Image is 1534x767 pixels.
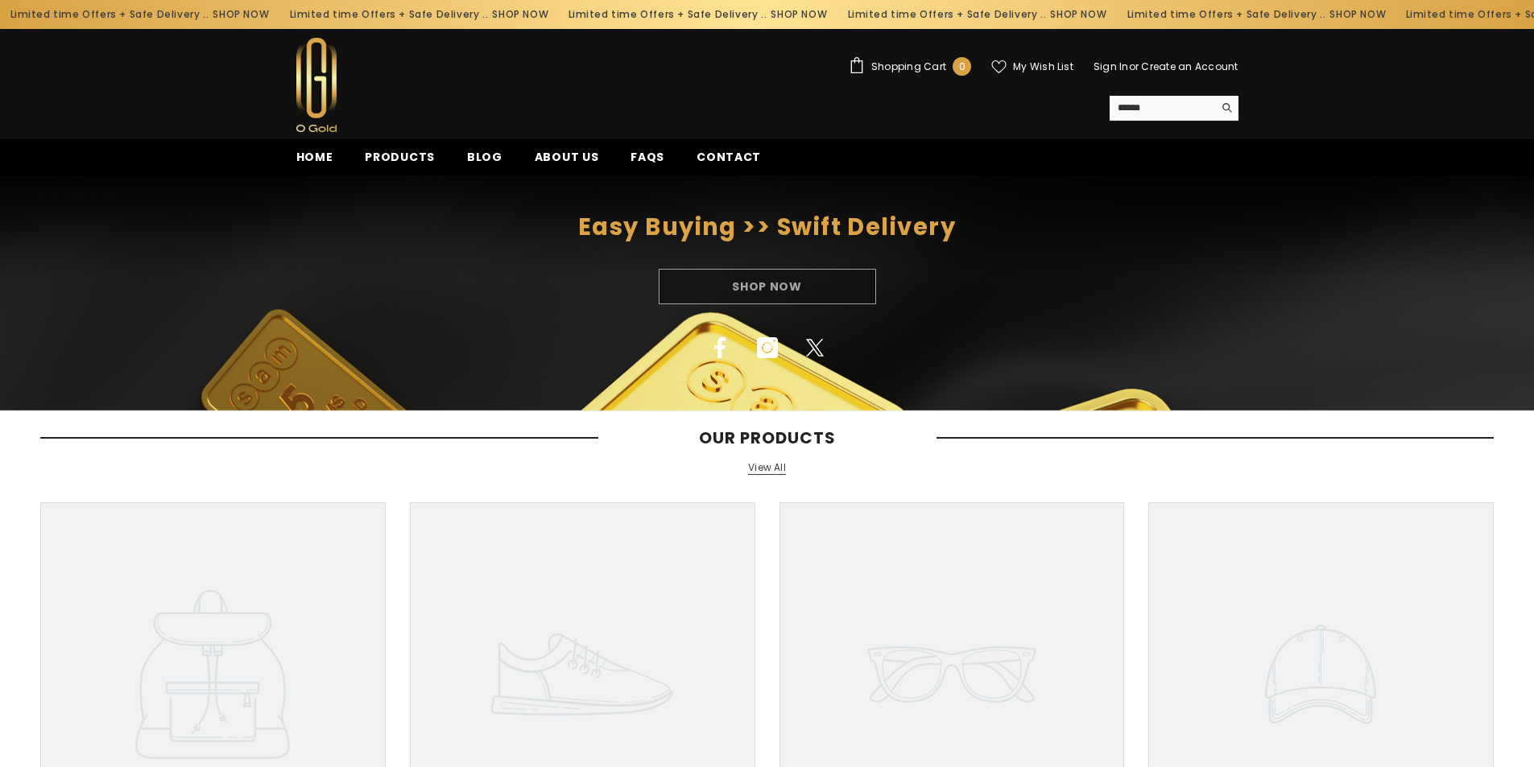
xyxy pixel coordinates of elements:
summary: Search [1110,96,1238,121]
a: SHOP NOW [671,6,727,23]
a: About us [519,148,615,175]
a: FAQs [614,148,680,175]
a: SHOP NOW [949,6,1006,23]
span: My Wish List [1013,62,1073,72]
span: Products [365,149,435,165]
span: Shopping Cart [871,62,946,72]
div: Limited time Offers + Safe Delivery .. [737,2,1016,27]
a: Create an Account [1141,60,1238,73]
a: Products [349,148,451,175]
a: SHOP NOW [113,6,169,23]
a: SHOP NOW [1229,6,1285,23]
span: FAQs [631,149,664,165]
div: Limited time Offers + Safe Delivery .. [179,2,458,27]
a: View All [748,461,786,475]
div: Limited time Offers + Safe Delivery .. [1016,2,1296,27]
span: Blog [467,149,502,165]
a: Blog [451,148,519,175]
span: Our Products [598,428,937,447]
button: Search [1214,96,1238,120]
a: SHOP NOW [391,6,448,23]
a: Home [280,148,349,175]
div: Limited time Offers + Safe Delivery .. [457,2,737,27]
a: Sign In [1094,60,1129,73]
span: or [1129,60,1139,73]
img: Ogold Shop [296,38,337,132]
a: Contact [680,148,777,175]
a: Shopping Cart [849,57,971,76]
span: About us [535,149,599,165]
a: My Wish List [991,60,1073,74]
span: Contact [697,149,761,165]
span: Home [296,149,333,165]
span: 0 [959,58,965,76]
